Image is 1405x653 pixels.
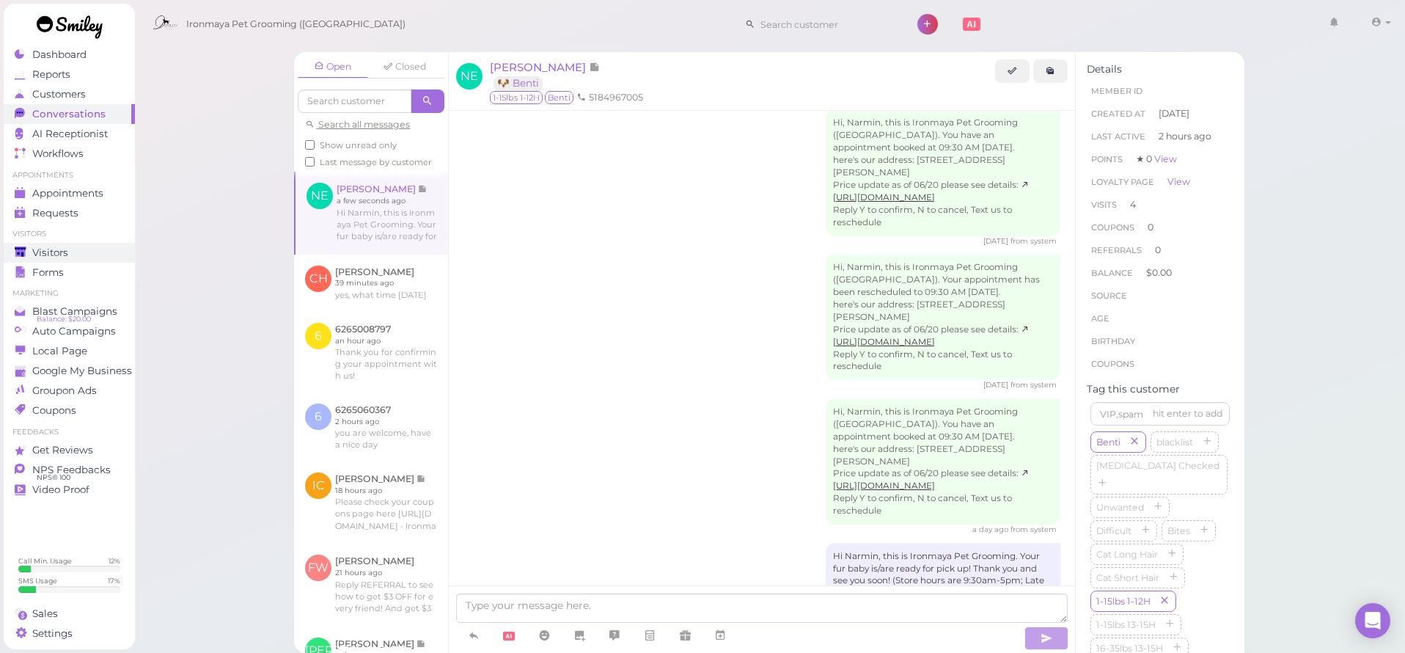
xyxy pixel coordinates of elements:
a: Groupon Ads [4,381,135,401]
li: 5184967005 [573,91,647,104]
span: Auto Campaigns [32,325,116,338]
span: Last message by customer [320,157,432,167]
span: Cat Short Hair [1093,572,1162,583]
a: Local Page [4,341,135,361]
span: Unwanted [1093,502,1147,513]
a: 🐶 Benti [494,76,543,90]
span: Get Reviews [32,444,93,456]
div: Hi Narmin, this is Ironmaya Pet Grooming. Your fur baby is/are ready for pick up! Thank you and s... [826,543,1060,608]
div: 17 % [108,576,120,585]
span: Google My Business [32,365,132,377]
div: Hi, Narmin, this is Ironmaya Pet Grooming ([GEOGRAPHIC_DATA]). You have an appointment booked at ... [826,109,1060,236]
span: age [1091,313,1109,324]
span: 1-15lbs 1-12H [1093,596,1153,607]
span: Referrals [1091,245,1142,255]
a: Get Reviews [4,440,135,460]
div: Hi, Narmin, this is Ironmaya Pet Grooming ([GEOGRAPHIC_DATA]). Your appointment has been reschedu... [826,254,1060,381]
span: Show unread only [320,140,397,150]
span: Coupons [32,404,76,417]
span: 1-15lbs 13-15H [1093,619,1159,630]
span: Appointments [32,187,103,200]
span: Loyalty page [1091,177,1154,187]
span: from system [1010,236,1057,246]
span: Birthday [1091,336,1135,346]
span: Visits [1091,200,1117,210]
a: Search all messages [305,119,410,130]
span: Reports [32,68,70,81]
div: 12 % [109,556,120,566]
span: Points [1091,154,1123,164]
input: VIP,spam [1090,402,1230,426]
span: NE [456,63,483,90]
span: blacklist [1153,437,1196,448]
span: from system [1010,380,1057,390]
li: Marketing [4,288,135,299]
span: Dashboard [32,48,87,61]
input: Search customer [298,90,411,113]
li: Feedbacks [4,427,135,437]
a: Coupons [4,401,135,420]
div: Open Intercom Messenger [1355,603,1390,638]
span: NPS Feedbacks [32,464,111,476]
span: Customers [32,88,86,101]
span: Source [1091,291,1127,301]
a: Forms [4,263,135,282]
span: Video Proof [32,484,89,496]
a: AI Receptionist [4,124,135,144]
span: Balance [1091,268,1135,278]
span: Groupon Ads [32,384,97,397]
span: 09/09/2025 02:36pm [983,236,1010,246]
a: Dashboard [4,45,135,65]
span: Visitors [32,247,68,259]
span: ★ 0 [1136,153,1177,164]
span: Bites [1164,525,1193,536]
span: 2 hours ago [1159,130,1211,143]
a: Visitors [4,243,135,263]
span: Created At [1091,109,1145,119]
a: Open [298,56,368,79]
span: Difficult [1093,525,1134,536]
li: 0 [1087,216,1233,239]
span: [PERSON_NAME] [490,60,589,74]
span: Coupons [1091,222,1134,233]
span: Ironmaya Pet Grooming ([GEOGRAPHIC_DATA]) [186,4,406,45]
span: Sales [32,608,58,620]
span: Cat Long Hair [1093,549,1161,560]
span: Member ID [1091,86,1142,96]
input: Show unread only [305,140,315,150]
li: 0 [1087,238,1233,262]
span: from system [1010,525,1057,534]
span: Blast Campaigns [32,305,117,318]
span: Settings [32,627,73,640]
span: AI Receptionist [32,128,108,140]
a: Workflows [4,144,135,164]
a: Blast Campaigns Balance: $20.00 [4,302,135,321]
li: Visitors [4,229,135,239]
div: Details [1087,63,1233,76]
span: Requests [32,207,78,219]
a: [URL][DOMAIN_NAME] [833,324,1030,347]
span: Forms [32,266,64,279]
div: hit enter to add [1153,407,1222,420]
a: View [1167,176,1190,187]
div: Tag this customer [1087,383,1233,395]
span: Conversations [32,108,106,120]
a: Closed [370,56,440,78]
input: Last message by customer [305,157,315,167]
a: Video Proof [4,480,135,500]
li: 4 [1087,193,1233,216]
span: 1-15lbs 1-12H [490,91,543,104]
span: Note [589,60,600,74]
a: Customers [4,84,135,104]
span: Benti [545,91,573,104]
span: Coupons [1091,359,1134,369]
input: Search customer [755,12,898,36]
span: 09/11/2025 10:27am [983,380,1010,390]
a: [URL][DOMAIN_NAME] [833,180,1030,203]
a: Auto Campaigns [4,321,135,341]
span: [MEDICAL_DATA] Checked [1093,460,1222,471]
span: NPS® 100 [37,472,70,484]
span: 09/15/2025 10:07am [972,525,1010,534]
span: Local Page [32,345,87,357]
a: Sales [4,604,135,624]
